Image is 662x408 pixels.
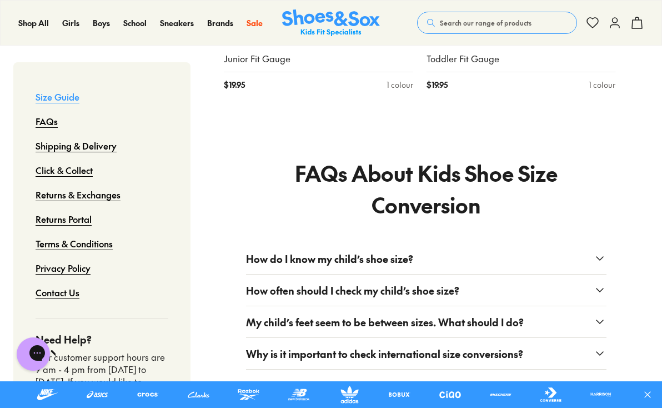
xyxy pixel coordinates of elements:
span: How do I know my child’s shoe size? [246,251,413,266]
a: Boys [93,17,110,29]
span: How often should I check my child’s shoe size? [246,283,459,298]
a: Contact Us [36,280,79,305]
iframe: Gorgias live chat messenger [11,334,56,375]
span: My child’s feet seem to be between sizes. What should I do? [246,315,524,330]
span: School [123,17,147,28]
button: Search our range of products [417,12,577,34]
a: Girls [62,17,79,29]
button: How often should I check my child’s shoe size? [246,275,606,306]
span: Boys [93,17,110,28]
h1: FAQs About Kids Shoe Size Conversion [246,157,606,221]
span: Search our range of products [440,18,531,28]
button: How do I know my child’s shoe size? [246,243,606,274]
span: Should I base my child’s shoe size on their age or their foot measurement? [246,378,590,393]
div: 1 colour [387,79,413,91]
a: Junior Fit Gauge [224,53,413,65]
span: Girls [62,17,79,28]
a: Shipping & Delivery [36,133,117,158]
a: Size Guide [36,84,79,109]
span: Sale [247,17,263,28]
button: Should I base my child’s shoe size on their age or their foot measurement? [246,370,606,401]
span: Shop All [18,17,49,28]
a: Returns & Exchanges [36,182,121,207]
a: Toddler Fit Gauge [427,53,615,65]
a: Shoes & Sox [282,9,380,37]
span: $ 19.95 [427,79,448,91]
a: Brands [207,17,233,29]
button: Why is it important to check international size conversions? [246,338,606,369]
a: Click & Collect [36,158,93,182]
a: Privacy Policy [36,256,91,280]
a: School [123,17,147,29]
a: FAQs [36,109,58,133]
a: Sneakers [160,17,194,29]
span: $ 19.95 [224,79,245,91]
a: Terms & Conditions [36,231,113,256]
a: Sale [247,17,263,29]
span: Why is it important to check international size conversions? [246,346,523,361]
span: Sneakers [160,17,194,28]
span: Brands [207,17,233,28]
div: 1 colour [589,79,615,91]
a: Shop All [18,17,49,29]
h4: Need Help? [36,332,168,347]
button: My child’s feet seem to be between sizes. What should I do? [246,306,606,337]
a: Returns Portal [36,207,92,231]
img: SNS_Logo_Responsive.svg [282,9,380,37]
